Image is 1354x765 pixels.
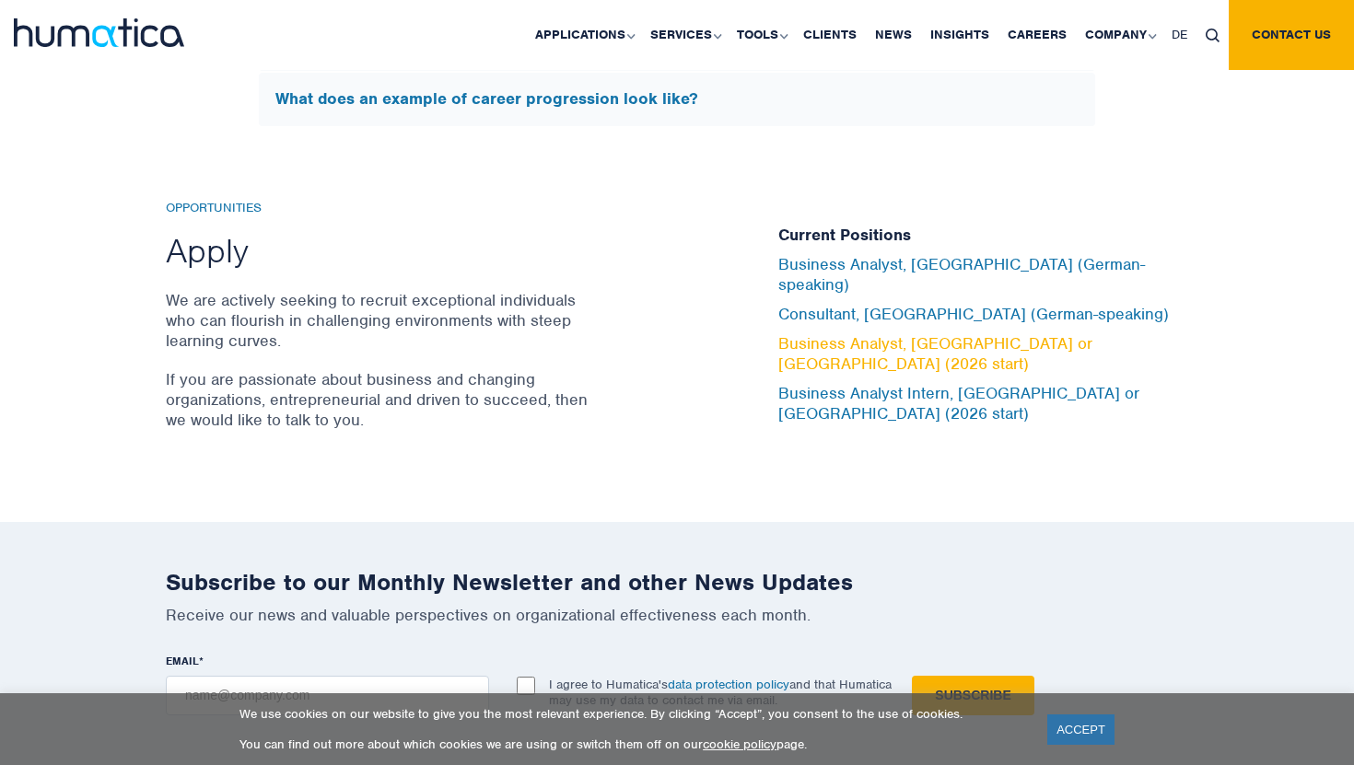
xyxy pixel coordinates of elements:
img: logo [14,18,184,47]
p: Receive our news and valuable perspectives on organizational effectiveness each month. [166,605,1188,625]
span: EMAIL [166,654,199,668]
a: Consultant, [GEOGRAPHIC_DATA] (German-speaking) [778,304,1169,324]
a: Business Analyst Intern, [GEOGRAPHIC_DATA] or [GEOGRAPHIC_DATA] (2026 start) [778,383,1139,423]
h5: What does an example of career progression look like? [275,89,1079,110]
h2: Apply [166,229,594,272]
span: DE [1172,27,1187,42]
a: Business Analyst, [GEOGRAPHIC_DATA] or [GEOGRAPHIC_DATA] (2026 start) [778,333,1092,374]
input: I agree to Humatica'sdata protection policyand that Humatica may use my data to contact me via em... [517,677,535,695]
h5: Current Positions [778,226,1188,246]
p: I agree to Humatica's and that Humatica may use my data to contact me via email. [549,677,892,708]
a: cookie policy [703,736,776,752]
h2: Subscribe to our Monthly Newsletter and other News Updates [166,568,1188,597]
p: You can find out more about which cookies we are using or switch them off on our page. [239,736,1024,752]
input: name@company.com [166,676,489,715]
a: ACCEPT [1047,714,1115,745]
a: Business Analyst, [GEOGRAPHIC_DATA] (German-speaking) [778,254,1145,295]
a: data protection policy [668,677,789,692]
input: Subscribe [912,676,1033,715]
p: If you are passionate about business and changing organizations, entrepreneurial and driven to su... [166,369,594,430]
p: We use cookies on our website to give you the most relevant experience. By clicking “Accept”, you... [239,706,1024,722]
h6: Opportunities [166,201,594,216]
img: search_icon [1206,29,1220,42]
p: We are actively seeking to recruit exceptional individuals who can flourish in challenging enviro... [166,290,594,351]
